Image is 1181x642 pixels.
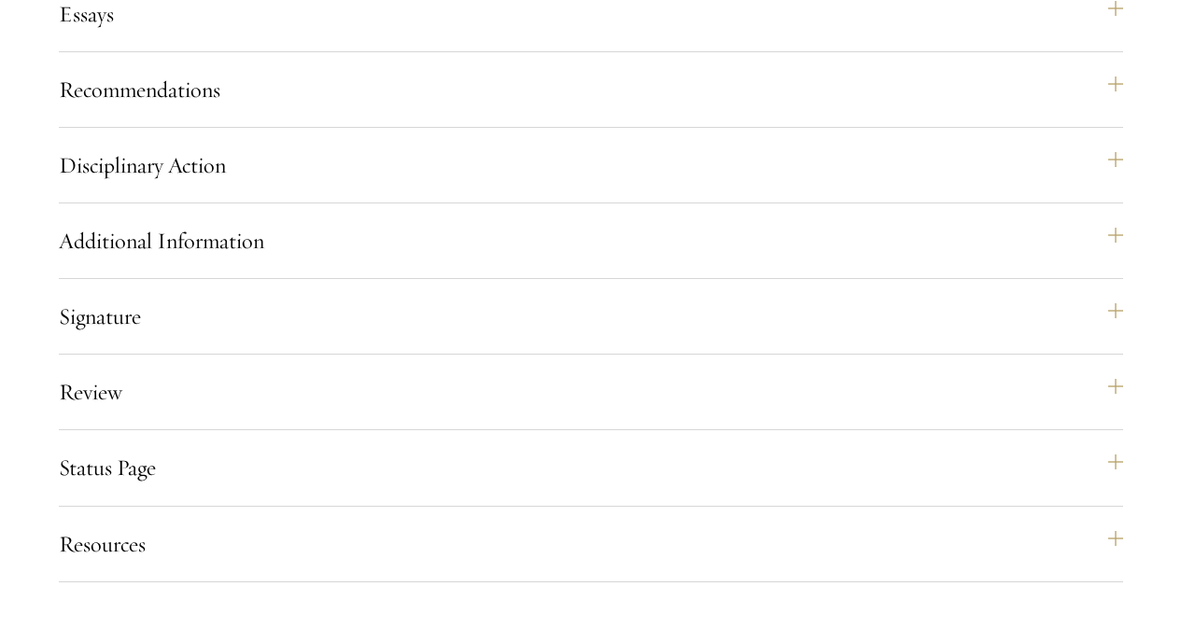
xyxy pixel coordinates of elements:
button: Additional Information [59,218,1123,263]
button: Disciplinary Action [59,143,1123,188]
button: Recommendations [59,67,1123,112]
button: Signature [59,294,1123,339]
button: Resources [59,522,1123,566]
button: Review [59,370,1123,414]
button: Status Page [59,445,1123,490]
